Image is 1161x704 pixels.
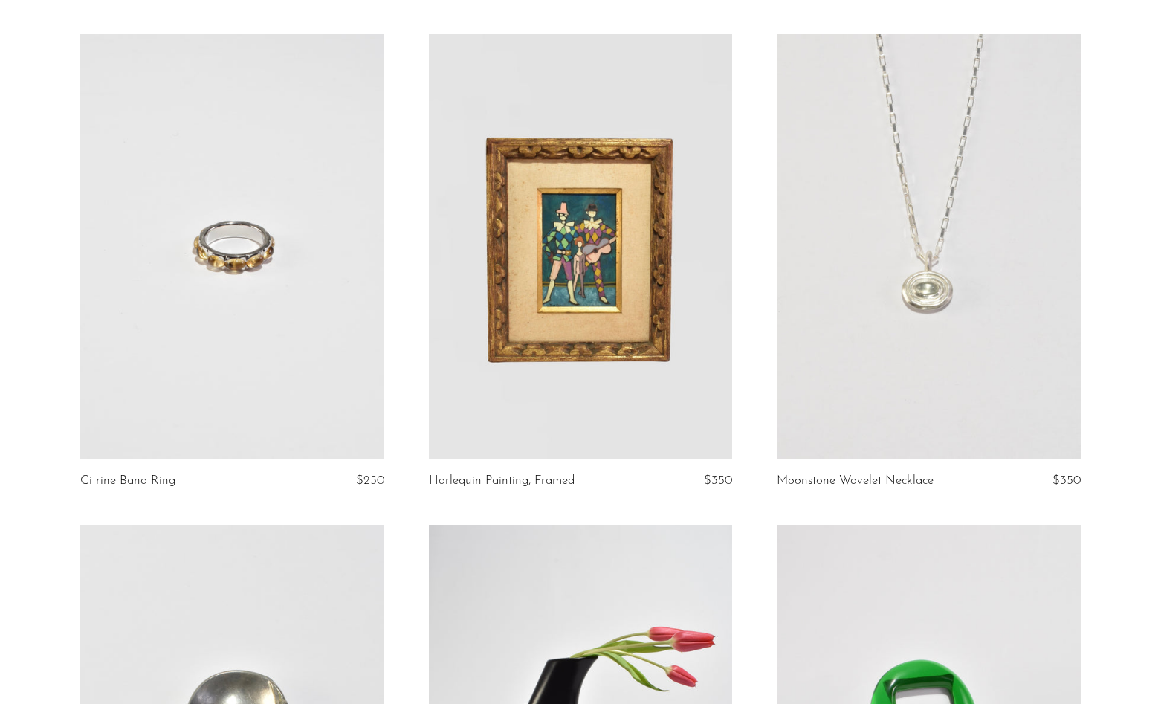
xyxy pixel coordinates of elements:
[1052,474,1081,487] span: $350
[429,474,575,488] a: Harlequin Painting, Framed
[356,474,384,487] span: $250
[704,474,732,487] span: $350
[777,474,934,488] a: Moonstone Wavelet Necklace
[80,474,175,488] a: Citrine Band Ring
